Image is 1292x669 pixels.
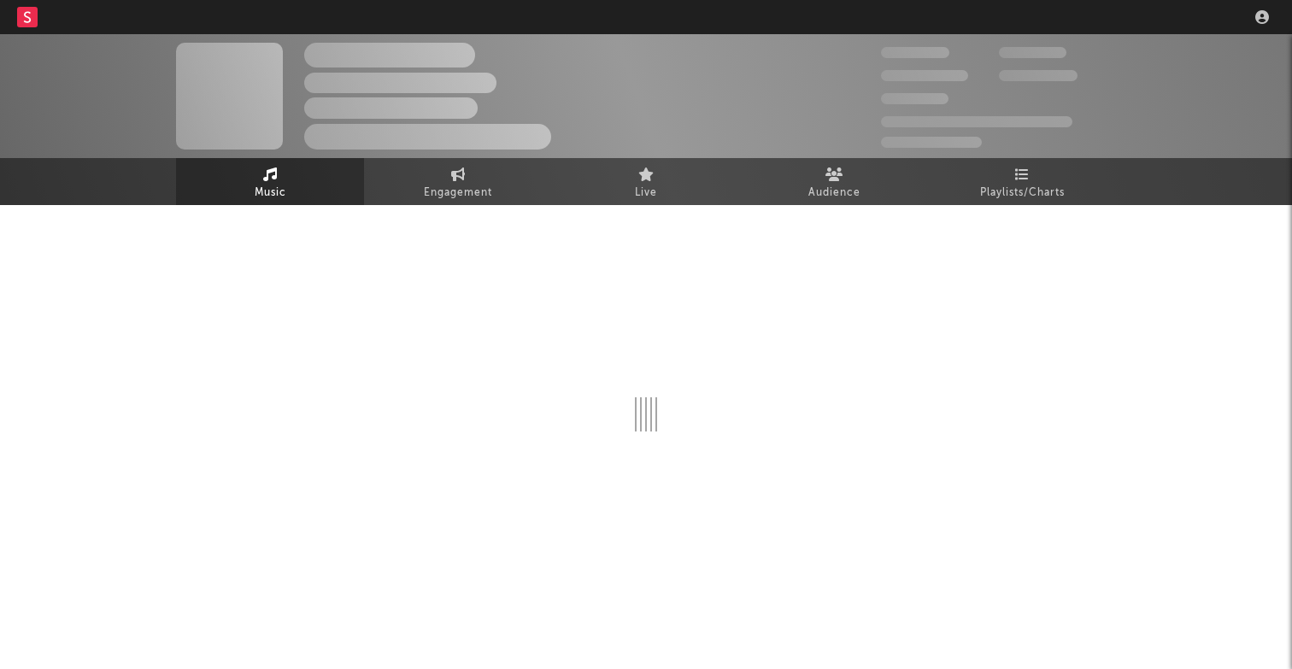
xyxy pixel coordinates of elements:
[808,183,860,203] span: Audience
[928,158,1116,205] a: Playlists/Charts
[881,137,982,148] span: Jump Score: 85.0
[635,183,657,203] span: Live
[424,183,492,203] span: Engagement
[999,47,1066,58] span: 100,000
[552,158,740,205] a: Live
[881,70,968,81] span: 50,000,000
[980,183,1065,203] span: Playlists/Charts
[881,116,1072,127] span: 50,000,000 Monthly Listeners
[881,93,948,104] span: 100,000
[999,70,1078,81] span: 1,000,000
[176,158,364,205] a: Music
[255,183,286,203] span: Music
[364,158,552,205] a: Engagement
[740,158,928,205] a: Audience
[881,47,949,58] span: 300,000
